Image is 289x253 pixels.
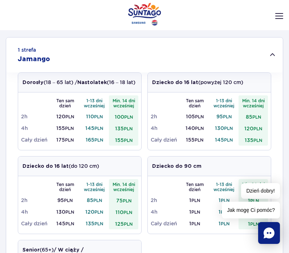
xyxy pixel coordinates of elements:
[80,179,109,194] th: 1-13 dni wcześniej
[50,206,80,218] td: 130
[252,114,261,120] small: PLN
[80,134,109,146] td: 165
[239,179,268,194] th: Min. 14 dni wcześniej
[109,95,138,111] th: Min. 14 dni wcześniej
[209,218,239,229] td: 1
[94,221,103,226] small: PLN
[80,95,109,111] th: 1-13 dni wcześniej
[180,206,209,218] td: 1
[80,122,109,134] td: 145
[151,218,180,229] td: Cały dzień
[50,122,80,134] td: 155
[180,134,209,146] td: 155
[21,194,50,206] td: 2h
[221,221,229,226] small: PLN
[80,194,109,206] td: 85
[18,46,36,54] small: 1 strefa
[23,248,40,253] strong: Senior
[65,114,74,119] small: PLN
[23,79,135,86] p: (18 – 65 lat) / (16 – 18 lat)
[109,179,138,194] th: Min. 14 dni wcześniej
[209,206,239,218] td: 1
[224,126,233,131] small: PLN
[151,194,180,206] td: 2h
[258,222,280,244] div: Chat
[241,183,280,199] span: Dzień dobry!
[180,194,209,206] td: 1
[191,198,200,203] small: PLN
[195,114,204,119] small: PLN
[253,138,262,143] small: PLN
[209,179,239,194] th: 1-13 dni wcześniej
[124,221,133,227] small: PLN
[221,198,229,203] small: PLN
[221,209,229,215] small: PLN
[180,122,209,134] td: 140
[239,218,268,229] td: 1
[239,95,268,111] th: Min. 14 dni wcześniej
[50,194,80,206] td: 95
[93,198,102,203] small: PLN
[21,218,50,229] td: Cały dzień
[21,206,50,218] td: 4h
[50,134,80,146] td: 175
[21,111,50,122] td: 2h
[124,114,133,120] small: PLN
[180,218,209,229] td: 1
[209,134,239,146] td: 145
[94,209,103,215] small: PLN
[222,202,280,218] span: Jak mogę Ci pomóc?
[109,206,138,218] td: 110
[109,111,138,122] td: 100
[50,95,80,111] th: Ten sam dzień
[50,218,80,229] td: 145
[50,179,80,194] th: Ten sam dzień
[80,206,109,218] td: 120
[109,218,138,229] td: 125
[191,221,200,226] small: PLN
[151,111,180,122] td: 2h
[239,122,268,134] td: 120
[23,162,99,170] p: (do 120 cm)
[21,122,50,134] td: 4h
[209,194,239,206] td: 1
[65,209,74,215] small: PLN
[151,134,180,146] td: Cały dzień
[152,164,202,169] strong: Dziecko do 90 cm
[209,111,239,122] td: 95
[209,95,239,111] th: 1-13 dni wcześniej
[151,122,180,134] td: 4h
[124,126,133,131] small: PLN
[239,111,268,122] td: 85
[94,126,103,131] small: PLN
[253,126,262,131] small: PLN
[151,206,180,218] td: 4h
[123,198,131,203] small: PLN
[109,194,138,206] td: 75
[80,218,109,229] td: 135
[195,137,203,143] small: PLN
[65,221,74,226] small: PLN
[195,126,204,131] small: PLN
[23,164,69,169] strong: Dziecko do 16 lat
[128,3,161,26] a: Park of Poland
[65,137,74,143] small: PLN
[109,134,138,146] td: 155
[65,126,74,131] small: PLN
[239,134,268,146] td: 135
[180,179,209,194] th: Ten sam dzień
[94,137,103,143] small: PLN
[180,111,209,122] td: 105
[80,111,109,122] td: 110
[123,210,132,215] small: PLN
[64,198,73,203] small: PLN
[224,137,233,143] small: PLN
[124,138,133,143] small: PLN
[180,95,209,111] th: Ten sam dzień
[94,114,103,119] small: PLN
[191,209,200,215] small: PLN
[250,221,259,227] small: PLN
[77,80,107,85] strong: Nastolatek
[152,80,198,85] strong: Dziecko do 16 lat
[109,122,138,134] td: 135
